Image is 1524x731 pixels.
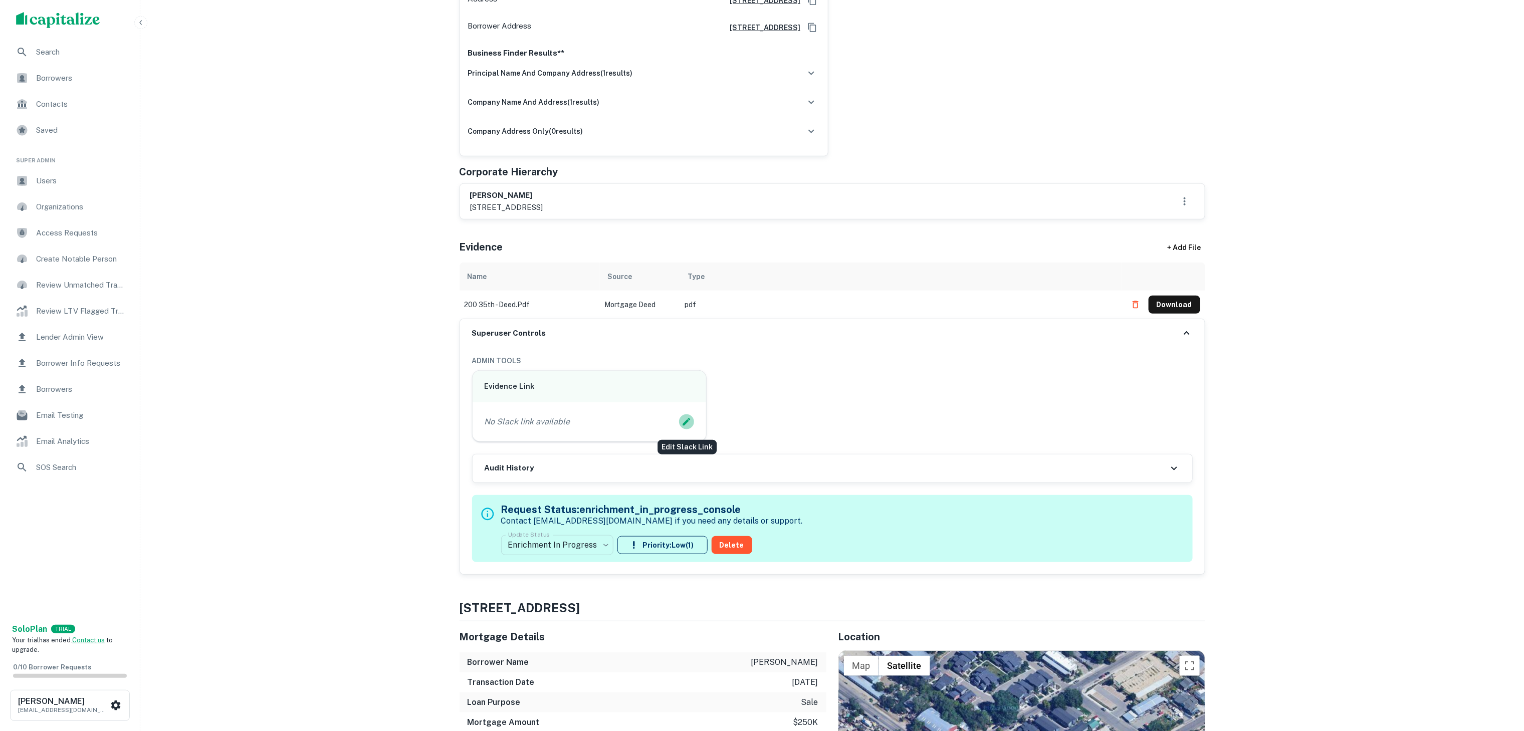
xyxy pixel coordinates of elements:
strong: Solo Plan [12,624,47,634]
a: Email Testing [8,403,132,427]
td: pdf [680,291,1122,319]
h6: [PERSON_NAME] [470,190,543,201]
h6: [PERSON_NAME] [18,697,108,705]
a: Borrowers [8,377,132,401]
h5: Corporate Hierarchy [460,164,558,179]
p: Business Finder Results** [468,47,820,59]
span: Review LTV Flagged Transactions [36,305,126,317]
span: Create Notable Person [36,253,126,265]
a: [STREET_ADDRESS] [722,22,801,33]
a: Contact us [72,636,105,644]
div: TRIAL [51,625,75,633]
div: Edit Slack Link [658,440,717,454]
button: Delete file [1127,297,1145,313]
h5: Request Status: enrichment_in_progress_console [501,502,803,517]
h6: ADMIN TOOLS [472,355,1193,366]
td: Mortgage Deed [600,291,680,319]
span: Email Testing [36,409,126,421]
a: Contacts [8,92,132,116]
a: Create Notable Person [8,247,132,271]
p: No Slack link available [485,416,570,428]
span: Borrower Info Requests [36,357,126,369]
h6: Evidence Link [485,381,695,392]
h6: company name and address ( 1 results) [468,97,600,108]
a: SOS Search [8,455,132,479]
th: Name [460,263,600,291]
span: Organizations [36,201,126,213]
label: Update Status [508,531,550,539]
span: Review Unmatched Transactions [36,279,126,291]
a: Lender Admin View [8,325,132,349]
h6: Superuser Controls [472,328,546,339]
button: [PERSON_NAME][EMAIL_ADDRESS][DOMAIN_NAME] [10,690,130,721]
a: Review LTV Flagged Transactions [8,299,132,323]
div: Name [468,271,487,283]
a: Organizations [8,195,132,219]
p: [STREET_ADDRESS] [470,201,543,213]
button: Copy Address [805,20,820,35]
h6: company address only ( 0 results) [468,126,583,137]
span: Saved [36,124,126,136]
th: Type [680,263,1122,291]
span: Access Requests [36,227,126,239]
p: $250k [793,716,818,728]
p: [EMAIL_ADDRESS][DOMAIN_NAME] [18,705,108,714]
h5: Location [838,629,1205,644]
span: Users [36,175,126,187]
div: + Add File [1149,238,1219,257]
h4: [STREET_ADDRESS] [460,599,1205,617]
h5: Mortgage Details [460,629,826,644]
p: Contact [EMAIL_ADDRESS][DOMAIN_NAME] if you need any details or support. [501,515,803,527]
a: Access Requests [8,221,132,245]
p: Borrower Address [468,20,532,35]
button: Show satellite imagery [879,656,930,676]
span: Search [36,46,126,58]
iframe: Chat Widget [1474,651,1524,699]
div: Type [688,271,705,283]
div: Source [608,271,632,283]
h6: Loan Purpose [468,696,521,708]
button: Delete [712,536,752,554]
span: Contacts [36,98,126,110]
a: Saved [8,118,132,142]
div: Borrowers [8,66,132,90]
span: SOS Search [36,461,126,473]
span: Lender Admin View [36,331,126,343]
p: [DATE] [792,676,818,688]
td: 200 35th - deed.pdf [460,291,600,319]
button: Show street map [844,656,879,676]
div: Enrichment In Progress [501,531,613,559]
button: Toggle fullscreen view [1180,656,1200,676]
div: Email Analytics [8,429,132,453]
th: Source [600,263,680,291]
a: Users [8,169,132,193]
a: Review Unmatched Transactions [8,273,132,297]
h6: Audit History [485,462,534,474]
h6: Mortgage Amount [468,716,540,728]
button: Priority:Low(1) [617,536,708,554]
a: Search [8,40,132,64]
span: 0 / 10 Borrower Requests [13,663,91,671]
button: Edit Slack Link [679,414,694,429]
span: Borrowers [36,383,126,395]
li: Super Admin [8,144,132,169]
span: Email Analytics [36,435,126,447]
div: scrollable content [460,263,1205,319]
a: Borrower Info Requests [8,351,132,375]
span: Your trial has ended. to upgrade. [12,636,113,654]
h6: principal name and company address ( 1 results) [468,68,633,79]
h6: Transaction Date [468,676,535,688]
